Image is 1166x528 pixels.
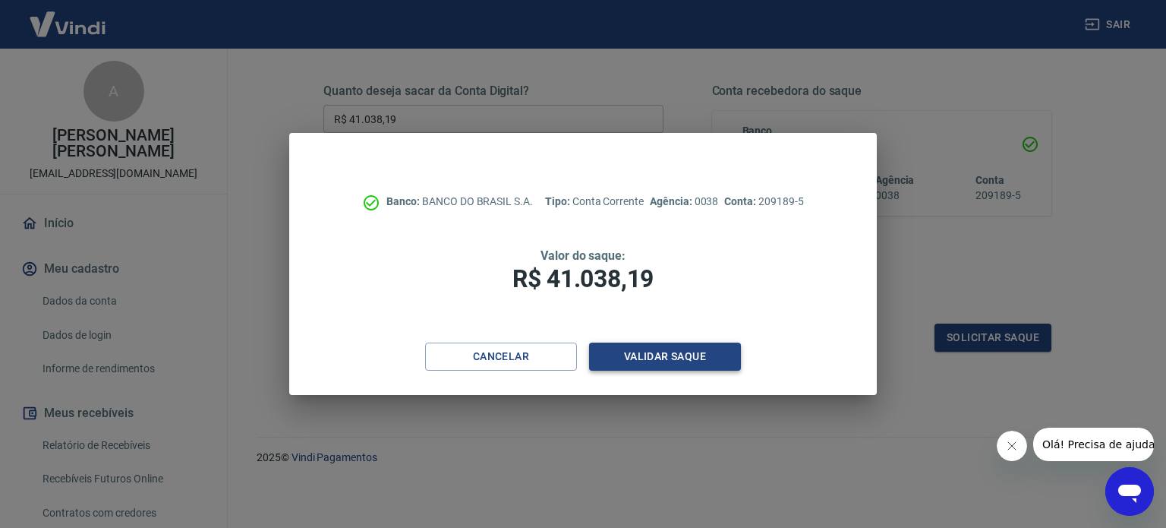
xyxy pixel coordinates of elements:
span: Agência: [650,195,695,207]
button: Validar saque [589,343,741,371]
span: Tipo: [545,195,572,207]
iframe: Fechar mensagem [997,431,1027,461]
iframe: Botão para abrir a janela de mensagens [1105,467,1154,516]
button: Cancelar [425,343,577,371]
span: R$ 41.038,19 [512,264,654,293]
p: 0038 [650,194,718,210]
p: BANCO DO BRASIL S.A. [386,194,533,210]
iframe: Mensagem da empresa [1033,428,1154,461]
p: Conta Corrente [545,194,644,210]
span: Valor do saque: [540,248,626,263]
p: 209189-5 [724,194,803,210]
span: Conta: [724,195,758,207]
span: Olá! Precisa de ajuda? [9,11,128,23]
span: Banco: [386,195,422,207]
